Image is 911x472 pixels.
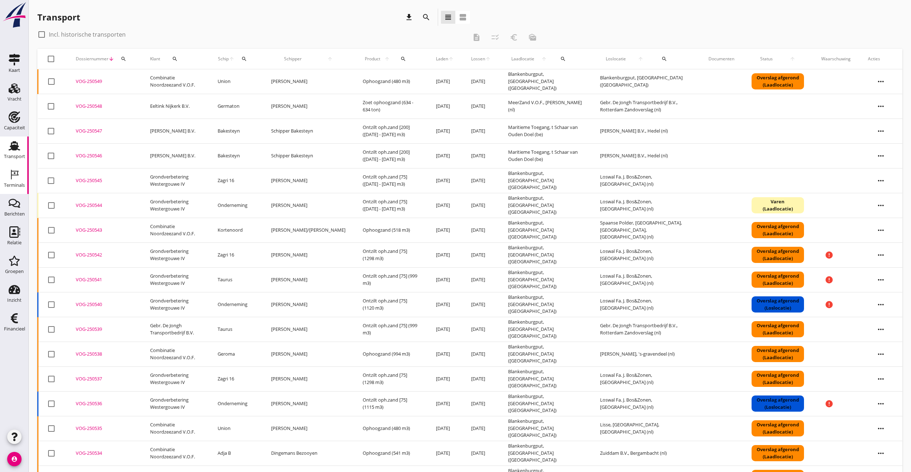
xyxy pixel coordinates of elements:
div: Overslag afgerond (Laadlocatie) [752,272,804,288]
i: download [405,13,413,22]
td: [PERSON_NAME] B.V. [141,119,209,143]
div: Overslag afgerond (Loslocatie) [752,296,804,313]
td: Blankenburgput, [GEOGRAPHIC_DATA] ([GEOGRAPHIC_DATA]) [499,441,591,466]
i: more_horiz [871,295,891,315]
td: [DATE] [463,218,499,242]
td: Blankenburgput, [GEOGRAPHIC_DATA] ([GEOGRAPHIC_DATA]) [499,267,591,292]
span: Product [363,56,382,62]
span: Lossen [471,56,485,62]
div: VOG-250547 [76,128,133,135]
td: Zagri 16 [209,242,262,267]
i: arrow_upward [781,56,804,62]
td: Ontzilt oph.zand [200] ([DATE] - [DATE] m3) [354,119,427,143]
i: more_horiz [871,319,891,339]
td: [DATE] [427,416,463,441]
td: [DATE] [427,168,463,193]
i: arrow_upward [314,56,345,62]
div: Documenten [708,56,734,62]
td: [DATE] [427,69,463,94]
td: Blankenburgput, [GEOGRAPHIC_DATA] ([GEOGRAPHIC_DATA]) [499,242,591,267]
i: search [560,56,566,62]
img: logo-small.a267ee39.svg [1,2,27,28]
div: Klant [150,50,200,68]
td: Ontzilt oph.zand [75] (999 m3) [354,317,427,342]
div: VOG-250540 [76,301,133,308]
td: [PERSON_NAME] B.V., Hedel (nl) [591,119,700,143]
label: Incl. historische transporten [49,31,126,38]
div: Transport [4,154,25,159]
td: Ontzilt oph.zand [200] ([DATE] - [DATE] m3) [354,143,427,168]
td: [DATE] [463,441,499,466]
i: view_headline [444,13,452,22]
td: Blankenburgput, [GEOGRAPHIC_DATA] ([GEOGRAPHIC_DATA]) [499,342,591,366]
td: [DATE] [463,391,499,416]
td: Blankenburgput, [GEOGRAPHIC_DATA] ([GEOGRAPHIC_DATA]) [591,69,700,94]
td: Onderneming [209,391,262,416]
td: Germaton [209,94,262,119]
td: Loswal Fa. J. Bos&Zonen, [GEOGRAPHIC_DATA] (nl) [591,242,700,267]
td: Gebr. De Jongh Transportbedrijf B.V., Rotterdam Zandoverslag (nl) [591,94,700,119]
i: arrow_upward [632,56,649,62]
td: Ontzilt oph.zand [75] (1298 m3) [354,242,427,267]
td: Loswal Fa. J. Bos&Zonen, [GEOGRAPHIC_DATA] (nl) [591,292,700,317]
td: Blankenburgput, [GEOGRAPHIC_DATA] ([GEOGRAPHIC_DATA]) [499,292,591,317]
i: more_horiz [871,71,891,92]
td: Ontzilt oph.zand [75] ([DATE] - [DATE] m3) [354,193,427,218]
div: VOG-250536 [76,400,133,407]
i: error [825,276,833,284]
td: Combinatie Noordzeezand V.O.F. [141,416,209,441]
div: Transport [37,11,80,23]
td: Onderneming [209,193,262,218]
td: [DATE] [427,242,463,267]
td: MeerZand V.O.F., [PERSON_NAME] (nl) [499,94,591,119]
td: Loswal Fa. J. Bos&Zonen, [GEOGRAPHIC_DATA] (nl) [591,391,700,416]
td: Taurus [209,317,262,342]
i: view_agenda [459,13,467,22]
div: VOG-250545 [76,177,133,184]
td: Ophoogzand (541 m3) [354,441,427,466]
td: [PERSON_NAME] [262,342,354,366]
div: Acties [868,56,894,62]
td: [DATE] [463,193,499,218]
td: [PERSON_NAME]/[PERSON_NAME] [262,218,354,242]
i: more_horiz [871,394,891,414]
td: [DATE] [427,218,463,242]
td: Maritieme Toegang, t Schaar van Ouden Doel (be) [499,143,591,168]
div: Overslag afgerond (Laadlocatie) [752,247,804,263]
td: [PERSON_NAME] [262,391,354,416]
td: Ontzilt oph.zand [75] (999 m3) [354,267,427,292]
td: Spaanse Polder, [GEOGRAPHIC_DATA], [GEOGRAPHIC_DATA], [GEOGRAPHIC_DATA] (nl) [591,218,700,242]
div: Kaart [9,68,20,73]
td: [PERSON_NAME] [262,69,354,94]
div: VOG-250548 [76,103,133,110]
td: Blankenburgput, [GEOGRAPHIC_DATA] ([GEOGRAPHIC_DATA]) [499,218,591,242]
td: [DATE] [463,317,499,342]
td: Grondverbetering Westergouwe IV [141,168,209,193]
td: Gebr. De Jongh Transportbedrijf B.V. [141,317,209,342]
td: Ophoogzand (480 m3) [354,416,427,441]
td: Blankenburgput, [GEOGRAPHIC_DATA] ([GEOGRAPHIC_DATA]) [499,69,591,94]
i: error [825,251,833,259]
i: search [661,56,667,62]
td: [PERSON_NAME] [262,366,354,391]
i: search [400,56,406,62]
td: Union [209,69,262,94]
td: Maritieme Toegang, t Schaar van Ouden Doel (be) [499,119,591,143]
td: [DATE] [427,119,463,143]
td: Bakesteyn [209,119,262,143]
td: Loswal Fa. J. Bos&Zonen, [GEOGRAPHIC_DATA] (nl) [591,168,700,193]
td: Taurus [209,267,262,292]
td: [DATE] [463,416,499,441]
i: more_horiz [871,220,891,240]
td: Blankenburgput, [GEOGRAPHIC_DATA] ([GEOGRAPHIC_DATA]) [499,317,591,342]
td: Kortenoord [209,218,262,242]
i: more_horiz [871,245,891,265]
span: Status [752,56,781,62]
td: Combinatie Noordzeezand V.O.F. [141,441,209,466]
td: Ontzilt oph.zand [75] (1120 m3) [354,292,427,317]
td: Grondverbetering Westergouwe IV [141,193,209,218]
td: [PERSON_NAME] [262,242,354,267]
td: [PERSON_NAME], 's-gravendeel (nl) [591,342,700,366]
div: Terminals [4,183,25,188]
i: error [825,300,833,309]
